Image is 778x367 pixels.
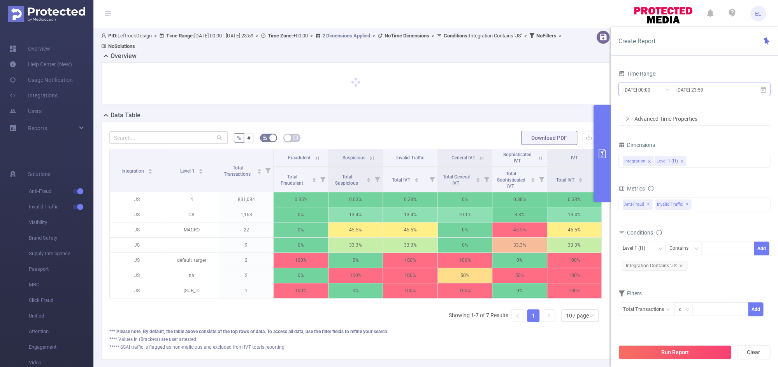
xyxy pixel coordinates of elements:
[618,290,642,296] span: Filters
[686,200,689,209] span: ✕
[438,268,492,283] p: 50%
[29,230,93,246] span: Brand Safety
[366,176,371,181] div: Sort
[383,253,437,268] p: 100%
[571,155,578,161] span: IVT
[414,179,418,182] i: icon: caret-down
[438,283,492,298] p: 100%
[164,207,218,222] p: CA
[515,313,520,318] i: icon: left
[110,238,164,252] p: JS
[476,176,480,179] i: icon: caret-up
[492,238,546,252] p: 33.3%
[224,165,252,177] span: Total Transactions
[109,131,228,144] input: Search...
[383,238,437,252] p: 33.3%
[257,168,262,172] div: Sort
[288,155,311,161] span: Fraudulent
[9,103,42,119] a: Users
[29,261,93,277] span: Passport
[438,207,492,222] p: 10.1%
[219,238,273,252] p: 9
[444,33,522,39] span: Integration Contains 'JS'
[527,309,539,322] li: 1
[443,174,470,186] span: Total General IVT
[219,283,273,298] p: 1
[383,207,437,222] p: 13.4%
[268,33,293,39] b: Time Zone:
[503,152,531,164] span: Sophisticated IVT
[281,174,304,186] span: Total Fraudulent
[148,168,152,170] i: icon: caret-up
[414,176,419,181] div: Sort
[530,176,535,181] div: Sort
[557,33,564,39] span: >
[511,309,524,322] li: Previous Page
[312,176,316,179] i: icon: caret-up
[623,85,686,95] input: Start date
[108,43,135,49] b: No Solutions
[274,283,328,298] p: 100%
[618,142,655,148] span: Dimensions
[481,167,492,192] i: Filter menu
[322,33,370,39] u: 2 Dimensions Applied
[29,324,93,339] span: Attention
[219,222,273,237] p: 22
[152,33,159,39] span: >
[546,313,551,318] i: icon: right
[547,238,602,252] p: 33.3%
[328,222,383,237] p: 45.5%
[328,238,383,252] p: 33.3%
[438,253,492,268] p: 100%
[101,33,108,38] i: icon: user
[675,85,738,95] input: End date
[383,268,437,283] p: 100%
[109,344,602,351] div: ***** SSAI traffic is flagged as non-malicious and excluded from IVT totals reporting
[29,293,93,308] span: Click Fraud
[547,207,602,222] p: 13.4%
[618,71,655,77] span: Time Range
[29,339,93,355] span: Engagement
[438,222,492,237] p: 0%
[647,159,651,164] i: icon: close
[680,159,684,164] i: icon: close
[566,310,589,321] div: 10 / page
[108,33,118,39] b: PID:
[198,168,203,170] i: icon: caret-up
[28,166,51,182] span: Solutions
[342,155,365,161] span: Suspicious
[679,264,683,268] i: icon: close
[578,179,583,182] i: icon: caret-down
[121,168,145,174] span: Integration
[111,51,137,61] h2: Overview
[274,253,328,268] p: 100%
[627,229,662,236] span: Conditions
[383,222,437,237] p: 45.5%
[101,33,564,49] span: LeftrockDesign [DATE] 00:00 - [DATE] 23:59 +00:00
[367,176,371,179] i: icon: caret-up
[625,116,630,121] i: icon: right
[110,268,164,283] p: JS
[669,242,694,255] div: Contains
[623,242,651,255] div: Level 1 (l1)
[492,253,546,268] p: 0%
[29,277,93,293] span: MRC
[737,345,770,359] button: Clear
[219,207,273,222] p: 1,163
[328,283,383,298] p: 0%
[647,200,650,209] span: ✕
[383,283,437,298] p: 100%
[444,33,469,39] b: Conditions :
[274,207,328,222] p: 0%
[648,186,653,191] i: icon: info-circle
[536,167,547,192] i: Filter menu
[694,246,699,252] i: icon: down
[328,268,383,283] p: 100%
[492,222,546,237] p: 45.5%
[9,72,73,88] a: Usage Notification
[624,156,645,166] div: Integration
[414,176,418,179] i: icon: caret-up
[247,135,251,141] span: #
[656,230,662,235] i: icon: info-circle
[578,176,583,179] i: icon: caret-up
